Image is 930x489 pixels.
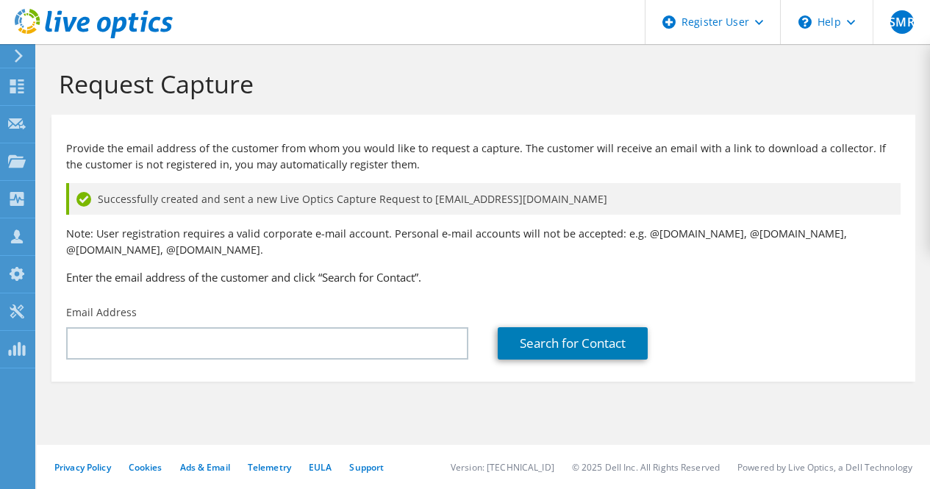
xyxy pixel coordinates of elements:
[309,461,332,474] a: EULA
[248,461,291,474] a: Telemetry
[180,461,230,474] a: Ads & Email
[98,191,607,207] span: Successfully created and sent a new Live Optics Capture Request to [EMAIL_ADDRESS][DOMAIN_NAME]
[66,305,137,320] label: Email Address
[798,15,812,29] svg: \n
[451,461,554,474] li: Version: [TECHNICAL_ID]
[66,140,901,173] p: Provide the email address of the customer from whom you would like to request a capture. The cust...
[498,327,648,360] a: Search for Contact
[129,461,162,474] a: Cookies
[890,10,914,34] span: SMR
[66,226,901,258] p: Note: User registration requires a valid corporate e-mail account. Personal e-mail accounts will ...
[349,461,384,474] a: Support
[572,461,720,474] li: © 2025 Dell Inc. All Rights Reserved
[66,269,901,285] h3: Enter the email address of the customer and click “Search for Contact”.
[737,461,912,474] li: Powered by Live Optics, a Dell Technology
[59,68,901,99] h1: Request Capture
[54,461,111,474] a: Privacy Policy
